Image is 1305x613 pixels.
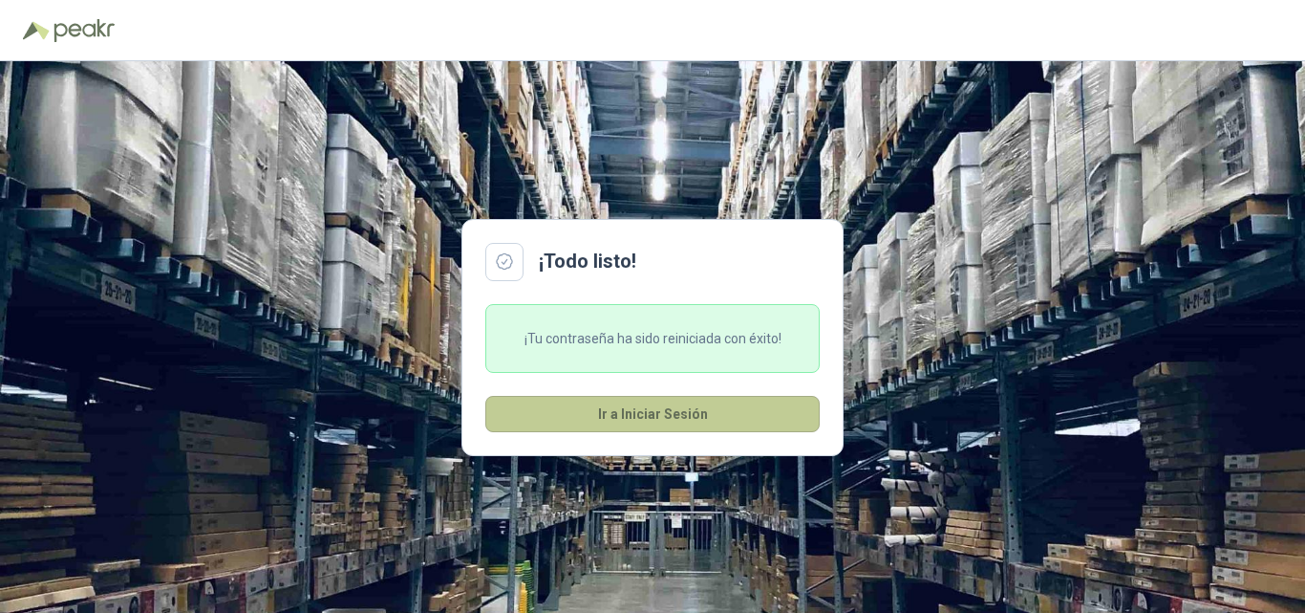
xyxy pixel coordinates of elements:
div: ¡Tu contraseña ha sido reiniciada con éxito! [485,304,820,373]
img: Logo [23,21,50,40]
button: Ir a Iniciar Sesión [485,396,820,432]
h2: ¡Todo listo! [539,247,636,276]
img: Peakr [53,19,115,42]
